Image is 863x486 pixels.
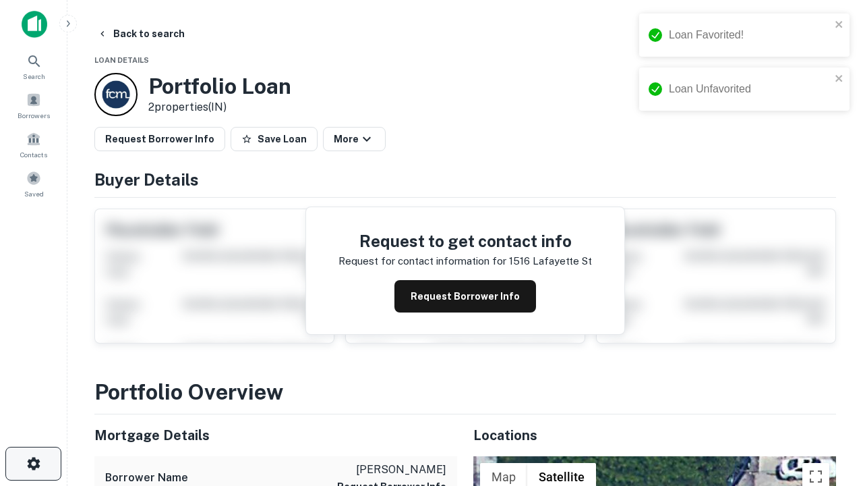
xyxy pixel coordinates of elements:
span: Loan Details [94,56,149,64]
h5: Mortgage Details [94,425,457,446]
a: Search [4,48,63,84]
button: close [835,19,844,32]
button: Save Loan [231,127,318,151]
a: Contacts [4,126,63,163]
button: close [835,73,844,86]
span: Saved [24,188,44,199]
h4: Request to get contact info [338,229,592,253]
div: Loan Favorited! [669,27,831,43]
button: More [323,127,386,151]
h5: Locations [473,425,836,446]
a: Saved [4,165,63,202]
span: Borrowers [18,110,50,121]
h3: Portfolio Overview [94,376,836,408]
button: Request Borrower Info [94,127,225,151]
iframe: Chat Widget [796,335,863,400]
p: 2 properties (IN) [148,99,291,115]
a: Borrowers [4,87,63,124]
button: Request Borrower Info [394,280,536,313]
h6: Borrower Name [105,470,188,486]
span: Search [23,71,45,82]
span: Contacts [20,149,47,160]
p: 1516 lafayette st [509,253,592,269]
img: capitalize-icon.png [22,11,47,38]
h4: Buyer Details [94,167,836,192]
button: Back to search [92,22,190,46]
div: Loan Unfavorited [669,81,831,97]
h3: Portfolio Loan [148,74,291,99]
p: [PERSON_NAME] [337,462,446,478]
p: Request for contact information for [338,253,506,269]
